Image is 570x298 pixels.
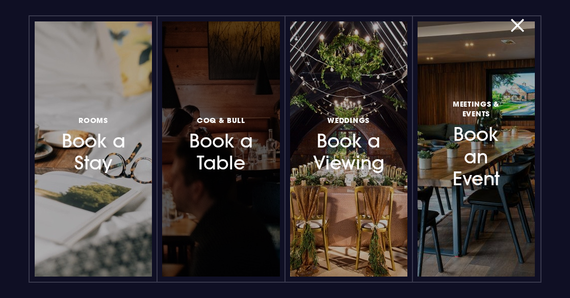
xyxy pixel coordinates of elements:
[61,113,126,174] h3: Book a Stay
[418,21,535,277] a: Meetings & EventsBook an Event
[188,113,254,174] h3: Book a Table
[327,115,370,125] span: Weddings
[443,97,509,190] h3: Book an Event
[79,115,108,125] span: Rooms
[162,21,279,277] a: Coq & BullBook a Table
[443,99,509,118] span: Meetings & Events
[197,115,245,125] span: Coq & Bull
[35,21,152,277] a: RoomsBook a Stay
[290,21,407,277] a: WeddingsBook a Viewing
[316,113,381,174] h3: Book a Viewing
